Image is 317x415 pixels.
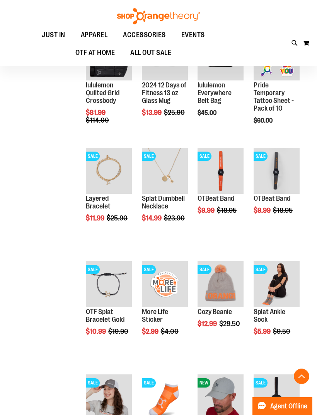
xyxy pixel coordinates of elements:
span: SALE [254,152,268,161]
span: $12.99 [198,320,218,328]
span: $18.95 [273,207,294,214]
button: Agent Offline [252,397,312,415]
span: $18.95 [217,207,238,214]
img: Product image for More Life Sticker [142,261,188,307]
span: SALE [254,378,268,388]
span: NEW [198,378,210,388]
img: Shop Orangetheory [116,8,201,24]
div: product [82,144,136,241]
div: product [82,257,136,355]
span: JUST IN [42,26,65,44]
span: $60.00 [254,117,274,124]
div: product [250,257,303,355]
img: Product image for Splat Bracelet Gold [86,261,132,307]
a: Pride Temporary Tattoo Sheet - Pack of 10 [254,81,294,112]
span: $114.00 [86,116,110,124]
span: $45.00 [198,109,218,116]
span: $11.99 [86,214,106,222]
span: SALE [86,265,100,274]
a: OTBeat Band [198,195,234,202]
span: $2.99 [142,328,160,335]
a: Product image for Splat Ankle SockSALE [254,261,300,308]
span: $29.50 [219,320,241,328]
span: $25.90 [107,214,129,222]
a: Front facing view of plus Necklace - GoldSALE [142,148,188,195]
div: product [82,31,136,143]
span: ACCESSORIES [123,26,166,44]
button: Back To Top [294,369,309,384]
span: $19.90 [108,328,130,335]
div: product [138,31,192,136]
span: Agent Offline [270,403,307,410]
a: Product image for More Life StickerSALE [142,261,188,308]
a: More Life Sticker [142,308,168,323]
span: $13.99 [142,109,163,116]
span: ALL OUT SALE [130,44,171,61]
span: $14.99 [142,214,163,222]
span: $23.90 [164,214,186,222]
span: $10.99 [86,328,107,335]
span: $9.50 [273,328,291,335]
span: $25.90 [164,109,186,116]
a: OTBeat Band [254,195,290,202]
a: Splat Dumbbell Necklace [142,195,185,210]
img: OTBeat Band [198,148,244,194]
span: SALE [142,265,156,274]
span: $9.99 [254,207,272,214]
img: Front facing view of plus Necklace - Gold [142,148,188,194]
span: SALE [86,378,100,388]
span: OTF AT HOME [75,44,115,61]
span: SALE [142,378,156,388]
div: product [194,31,247,136]
span: $9.99 [198,207,216,214]
img: Main view of OTF Cozy Scarf Grey [198,261,244,307]
a: Layered Bracelet [86,195,111,210]
div: product [138,257,192,355]
img: Layered Bracelet [86,148,132,194]
a: Cozy Beanie [198,308,232,316]
a: 2024 12 Days of Fitness 13 oz Glass Mug [142,81,186,104]
a: OTF Splat Bracelet Gold [86,308,124,323]
a: lululemon Everywhere Belt Bag [198,81,232,104]
span: $5.99 [254,328,272,335]
span: SALE [142,152,156,161]
a: Main view of OTF Cozy Scarf GreySALE [198,261,244,308]
div: product [194,144,247,234]
img: OTBeat Band [254,148,300,194]
a: Product image for Splat Bracelet GoldSALE [86,261,132,308]
span: SALE [254,265,268,274]
span: $4.00 [161,328,180,335]
div: product [250,144,303,234]
a: OTBeat BandSALE [198,148,244,195]
a: Layered BraceletSALE [86,148,132,195]
a: lululemon Quilted Grid Crossbody [86,81,119,104]
div: product [194,257,247,347]
div: product [138,144,192,241]
span: SALE [198,152,211,161]
a: Splat Ankle Sock [254,308,285,323]
a: OTBeat BandSALE [254,148,300,195]
div: product [250,31,303,143]
span: $81.99 [86,109,107,116]
span: EVENTS [181,26,205,44]
span: APPAREL [81,26,108,44]
span: SALE [198,265,211,274]
span: SALE [86,152,100,161]
img: Product image for Splat Ankle Sock [254,261,300,307]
